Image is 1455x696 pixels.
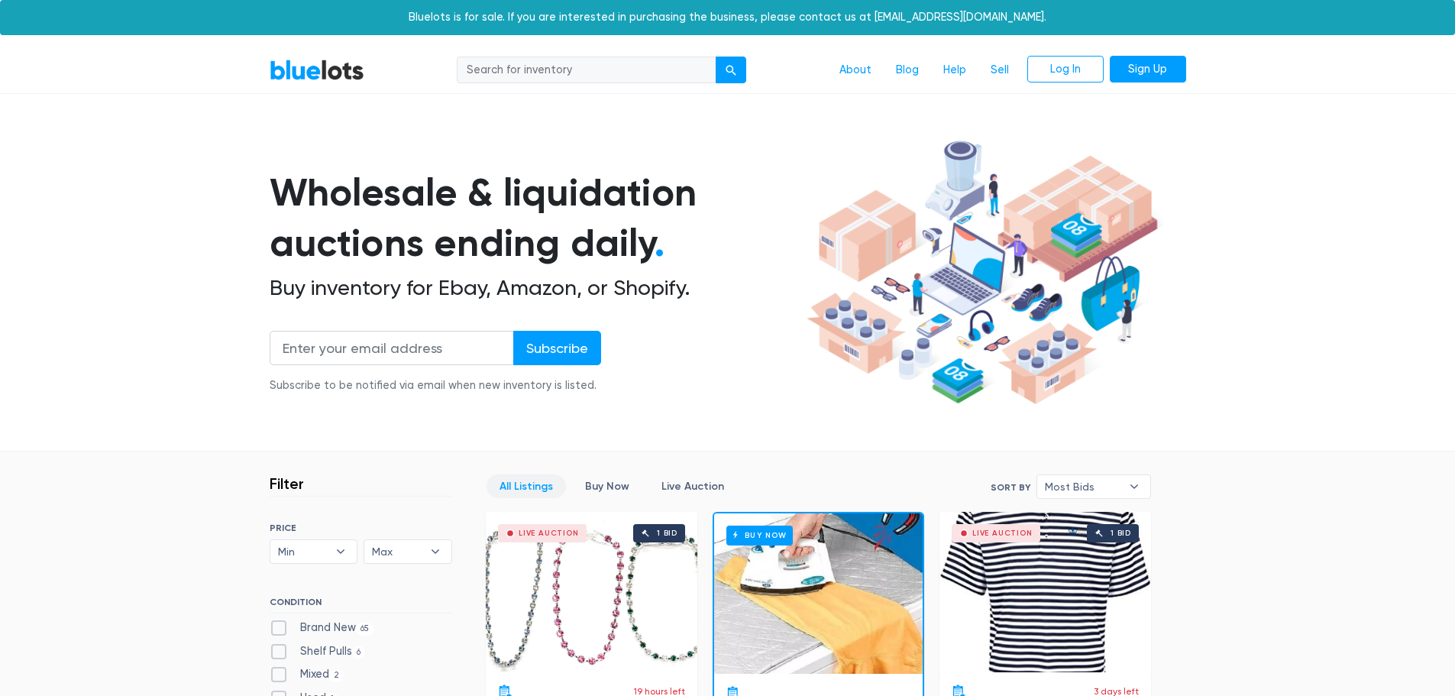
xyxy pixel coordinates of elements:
[1118,475,1150,498] b: ▾
[572,474,642,498] a: Buy Now
[270,620,374,636] label: Brand New
[972,529,1033,537] div: Live Auction
[270,523,452,533] h6: PRICE
[457,57,716,84] input: Search for inventory
[714,513,923,674] a: Buy Now
[278,540,328,563] span: Min
[329,670,344,682] span: 2
[270,59,364,81] a: BlueLots
[519,529,579,537] div: Live Auction
[270,597,452,613] h6: CONDITION
[1110,56,1186,83] a: Sign Up
[352,646,366,659] span: 6
[655,220,664,266] span: .
[325,540,357,563] b: ▾
[419,540,451,563] b: ▾
[657,529,677,537] div: 1 bid
[270,377,601,394] div: Subscribe to be notified via email when new inventory is listed.
[827,56,884,85] a: About
[270,275,801,301] h2: Buy inventory for Ebay, Amazon, or Shopify.
[648,474,737,498] a: Live Auction
[991,481,1030,494] label: Sort By
[1045,475,1121,498] span: Most Bids
[1111,529,1131,537] div: 1 bid
[356,623,374,635] span: 65
[486,512,697,672] a: Live Auction 1 bid
[270,666,344,683] label: Mixed
[884,56,931,85] a: Blog
[726,526,793,545] h6: Buy Now
[270,474,304,493] h3: Filter
[372,540,422,563] span: Max
[487,474,566,498] a: All Listings
[978,56,1021,85] a: Sell
[801,134,1163,412] img: hero-ee84e7d0318cb26816c560f6b4441b76977f77a177738b4e94f68c95b2b83dbb.png
[270,331,514,365] input: Enter your email address
[939,512,1151,672] a: Live Auction 1 bid
[270,167,801,269] h1: Wholesale & liquidation auctions ending daily
[1027,56,1104,83] a: Log In
[931,56,978,85] a: Help
[513,331,601,365] input: Subscribe
[270,643,366,660] label: Shelf Pulls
